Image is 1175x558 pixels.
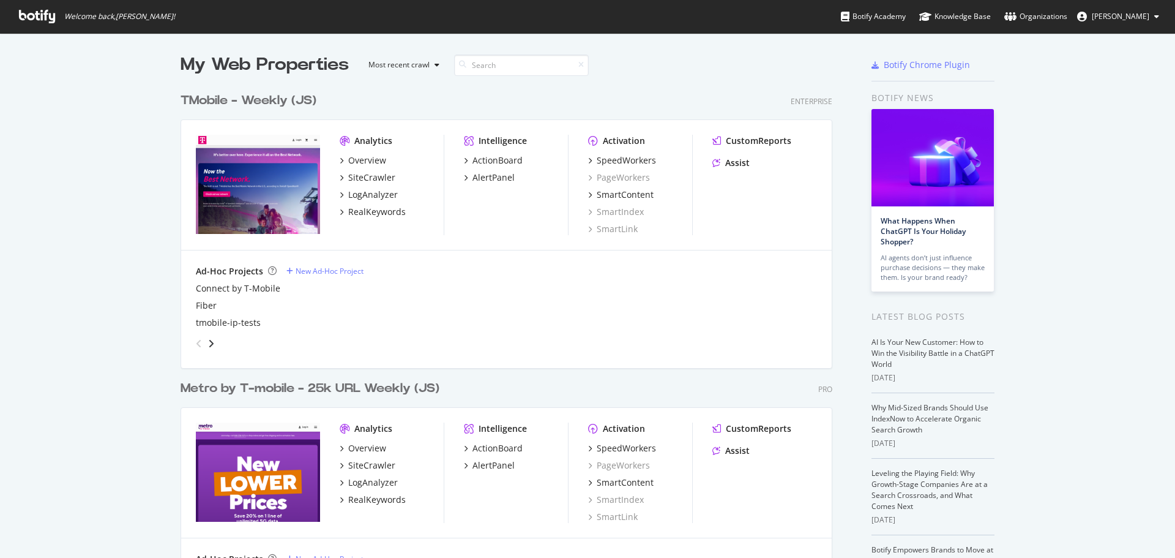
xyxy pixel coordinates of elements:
[1092,11,1149,21] span: James Mathews
[340,206,406,218] a: RealKeywords
[340,459,395,472] a: SiteCrawler
[348,189,398,201] div: LogAnalyzer
[472,459,515,472] div: AlertPanel
[196,423,320,522] img: metrobyt-mobile.com
[479,135,527,147] div: Intelligence
[588,494,644,506] a: SmartIndex
[712,445,750,457] a: Assist
[597,477,654,489] div: SmartContent
[340,189,398,201] a: LogAnalyzer
[841,10,906,23] div: Botify Academy
[354,135,392,147] div: Analytics
[1004,10,1067,23] div: Organizations
[588,189,654,201] a: SmartContent
[871,310,994,323] div: Latest Blog Posts
[881,216,966,247] a: What Happens When ChatGPT Is Your Holiday Shopper?
[196,300,217,312] a: Fiber
[181,92,321,110] a: TMobile - Weekly (JS)
[181,380,444,398] a: Metro by T-mobile - 25k URL Weekly (JS)
[196,265,263,277] div: Ad-Hoc Projects
[196,282,280,295] a: Connect by T-Mobile
[464,442,523,454] a: ActionBoard
[603,135,645,147] div: Activation
[588,459,650,472] a: PageWorkers
[348,477,398,489] div: LogAnalyzer
[454,55,589,76] input: Search
[712,157,750,169] a: Assist
[196,135,320,234] img: t-mobile.com
[340,172,395,184] a: SiteCrawler
[597,189,654,201] div: SmartContent
[464,154,523,167] a: ActionBoard
[588,511,638,523] a: SmartLink
[791,96,832,107] div: Enterprise
[464,172,515,184] a: AlertPanel
[588,206,644,218] a: SmartIndex
[726,135,791,147] div: CustomReports
[348,494,406,506] div: RealKeywords
[818,384,832,394] div: Pro
[871,337,994,369] a: AI Is Your New Customer: How to Win the Visibility Battle in a ChatGPT World
[340,494,406,506] a: RealKeywords
[597,442,656,454] div: SpeedWorkers
[472,442,523,454] div: ActionBoard
[597,154,656,167] div: SpeedWorkers
[348,442,386,454] div: Overview
[884,59,970,71] div: Botify Chrome Plugin
[588,172,650,184] a: PageWorkers
[472,172,515,184] div: AlertPanel
[196,317,261,329] a: tmobile-ip-tests
[348,206,406,218] div: RealKeywords
[871,468,988,511] a: Leveling the Playing Field: Why Growth-Stage Companies Are at a Search Crossroads, and What Comes...
[871,402,988,435] a: Why Mid-Sized Brands Should Use IndexNow to Accelerate Organic Search Growth
[725,157,750,169] div: Assist
[871,438,994,449] div: [DATE]
[354,423,392,435] div: Analytics
[340,442,386,454] a: Overview
[871,59,970,71] a: Botify Chrome Plugin
[64,12,175,21] span: Welcome back, [PERSON_NAME] !
[296,266,364,276] div: New Ad-Hoc Project
[725,445,750,457] div: Assist
[726,423,791,435] div: CustomReports
[871,91,994,105] div: Botify news
[359,55,444,75] button: Most recent crawl
[368,61,430,69] div: Most recent crawl
[871,372,994,383] div: [DATE]
[588,154,656,167] a: SpeedWorkers
[871,109,994,206] img: What Happens When ChatGPT Is Your Holiday Shopper?
[712,423,791,435] a: CustomReports
[340,154,386,167] a: Overview
[1067,7,1169,26] button: [PERSON_NAME]
[181,53,349,77] div: My Web Properties
[464,459,515,472] a: AlertPanel
[340,477,398,489] a: LogAnalyzer
[286,266,364,276] a: New Ad-Hoc Project
[919,10,991,23] div: Knowledge Base
[881,253,985,282] div: AI agents don’t just influence purchase decisions — they make them. Is your brand ready?
[472,154,523,167] div: ActionBoard
[588,477,654,489] a: SmartContent
[588,223,638,235] a: SmartLink
[588,442,656,454] a: SpeedWorkers
[712,135,791,147] a: CustomReports
[603,423,645,435] div: Activation
[191,334,207,353] div: angle-left
[871,515,994,526] div: [DATE]
[181,92,316,110] div: TMobile - Weekly (JS)
[348,154,386,167] div: Overview
[181,380,439,398] div: Metro by T-mobile - 25k URL Weekly (JS)
[479,423,527,435] div: Intelligence
[348,172,395,184] div: SiteCrawler
[348,459,395,472] div: SiteCrawler
[207,337,215,350] div: angle-right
